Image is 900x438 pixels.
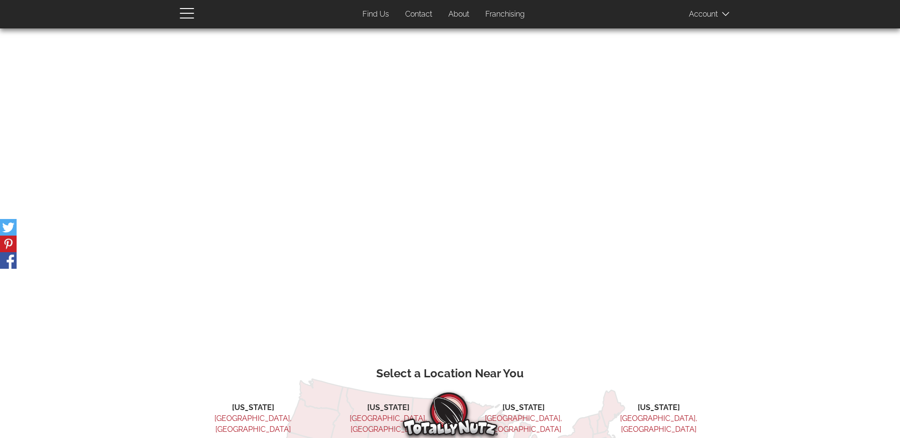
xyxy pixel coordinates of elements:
li: [US_STATE] [334,402,443,413]
h3: Select a Location Near You [187,367,714,380]
li: [US_STATE] [198,402,308,413]
img: Totally Nutz Logo [403,392,498,436]
a: [GEOGRAPHIC_DATA], [GEOGRAPHIC_DATA] [214,414,292,434]
a: Contact [398,5,439,24]
a: Find Us [355,5,396,24]
a: [GEOGRAPHIC_DATA], [GEOGRAPHIC_DATA] [350,414,427,434]
li: [US_STATE] [469,402,578,413]
a: Franchising [478,5,532,24]
a: [GEOGRAPHIC_DATA], [GEOGRAPHIC_DATA] [620,414,697,434]
a: [GEOGRAPHIC_DATA], [GEOGRAPHIC_DATA] [485,414,562,434]
li: [US_STATE] [604,402,714,413]
a: About [441,5,476,24]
